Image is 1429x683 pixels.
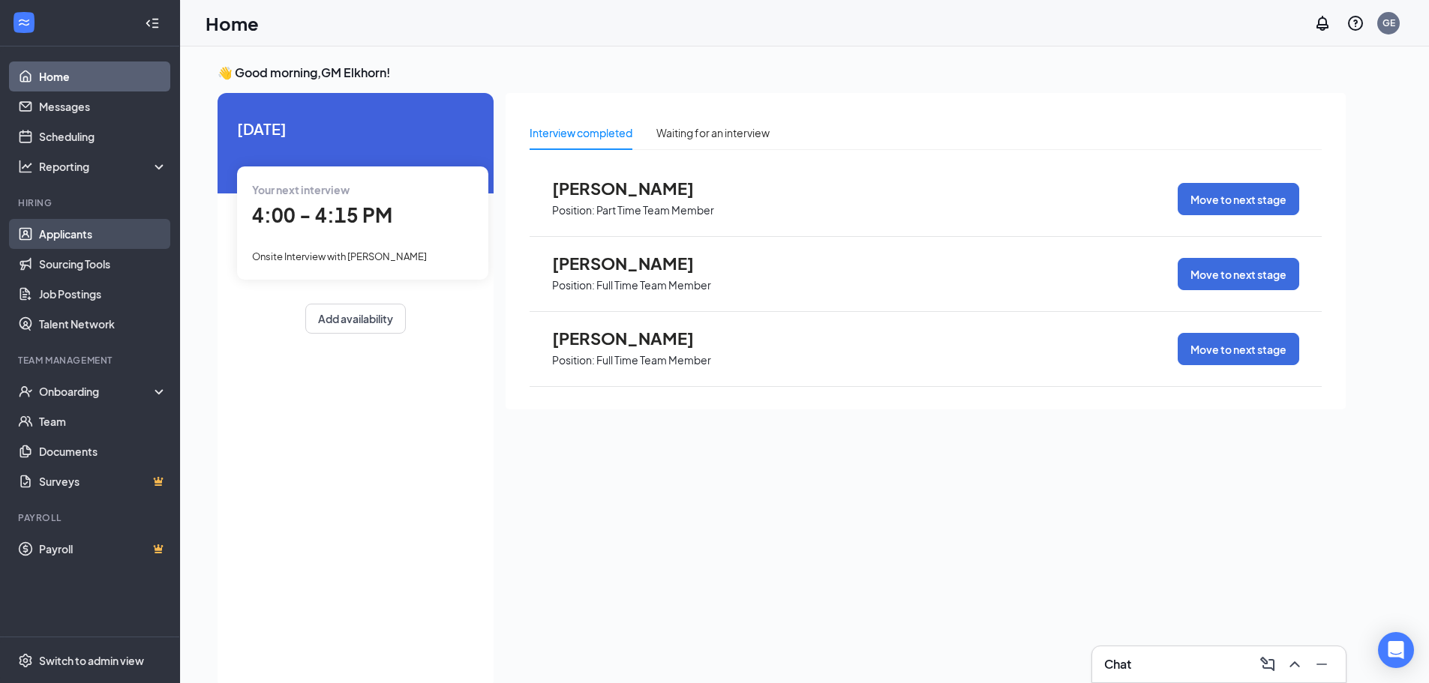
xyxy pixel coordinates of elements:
[39,91,167,121] a: Messages
[18,159,33,174] svg: Analysis
[252,250,427,262] span: Onsite Interview with [PERSON_NAME]
[1178,333,1299,365] button: Move to next stage
[656,124,770,141] div: Waiting for an interview
[552,328,717,348] span: [PERSON_NAME]
[1178,183,1299,215] button: Move to next stage
[39,384,155,399] div: Onboarding
[39,534,167,564] a: PayrollCrown
[18,354,164,367] div: Team Management
[252,202,392,227] span: 4:00 - 4:15 PM
[39,279,167,309] a: Job Postings
[1313,655,1331,673] svg: Minimize
[305,304,406,334] button: Add availability
[39,61,167,91] a: Home
[39,309,167,339] a: Talent Network
[18,384,33,399] svg: UserCheck
[552,178,717,198] span: [PERSON_NAME]
[1313,14,1331,32] svg: Notifications
[552,278,595,292] p: Position:
[596,203,714,217] p: Part Time Team Member
[39,159,168,174] div: Reporting
[552,203,595,217] p: Position:
[1346,14,1364,32] svg: QuestionInfo
[237,117,474,140] span: [DATE]
[206,10,259,36] h1: Home
[39,406,167,436] a: Team
[1259,655,1277,673] svg: ComposeMessage
[39,219,167,249] a: Applicants
[1104,656,1131,673] h3: Chat
[18,196,164,209] div: Hiring
[39,653,144,668] div: Switch to admin view
[145,16,160,31] svg: Collapse
[552,353,595,367] p: Position:
[1378,632,1414,668] div: Open Intercom Messenger
[39,121,167,151] a: Scheduling
[1310,652,1334,676] button: Minimize
[1286,655,1304,673] svg: ChevronUp
[552,253,717,273] span: [PERSON_NAME]
[39,249,167,279] a: Sourcing Tools
[1382,16,1395,29] div: GE
[1178,258,1299,290] button: Move to next stage
[39,436,167,466] a: Documents
[530,124,632,141] div: Interview completed
[18,653,33,668] svg: Settings
[1283,652,1307,676] button: ChevronUp
[18,511,164,524] div: Payroll
[39,466,167,496] a: SurveysCrown
[596,278,711,292] p: Full Time Team Member
[252,183,350,196] span: Your next interview
[1256,652,1280,676] button: ComposeMessage
[596,353,711,367] p: Full Time Team Member
[218,64,1346,81] h3: 👋 Good morning, GM Elkhorn !
[17,15,32,30] svg: WorkstreamLogo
